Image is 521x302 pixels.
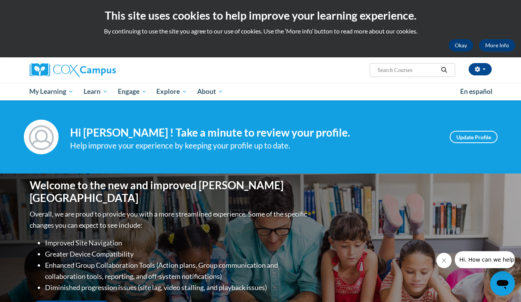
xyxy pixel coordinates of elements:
li: Greater Device Compatibility [45,249,309,260]
iframe: Message from company [455,251,515,268]
span: Explore [156,87,187,96]
p: By continuing to use the site you agree to our use of cookies. Use the ‘More info’ button to read... [6,27,515,35]
a: Engage [113,83,152,100]
li: Diminished progression issues (site lag, video stalling, and playback issues) [45,282,309,293]
span: Learn [84,87,108,96]
div: Help improve your experience by keeping your profile up to date. [70,139,438,152]
a: My Learning [25,83,79,100]
span: Hi. How can we help? [5,5,62,12]
a: About [192,83,228,100]
li: Enhanced Group Collaboration Tools (Action plans, Group communication and collaboration tools, re... [45,260,309,282]
span: Engage [118,87,147,96]
button: Search [438,65,450,75]
div: Main menu [18,83,503,100]
h2: This site uses cookies to help improve your learning experience. [6,8,515,23]
span: En español [460,87,493,95]
iframe: Close message [436,253,452,268]
h1: Welcome to the new and improved [PERSON_NAME][GEOGRAPHIC_DATA] [30,179,309,205]
p: Overall, we are proud to provide you with a more streamlined experience. Some of the specific cha... [30,209,309,231]
a: Cox Campus [30,63,176,77]
img: Cox Campus [30,63,116,77]
iframe: Button to launch messaging window [490,271,515,296]
a: More Info [479,39,515,52]
a: Learn [79,83,113,100]
a: Explore [151,83,192,100]
li: Improved Site Navigation [45,237,309,249]
button: Okay [449,39,473,52]
a: En español [455,83,498,100]
span: My Learning [29,87,74,96]
img: Profile Image [24,120,59,154]
a: Update Profile [450,131,498,143]
h4: Hi [PERSON_NAME] ! Take a minute to review your profile. [70,126,438,139]
span: About [197,87,223,96]
button: Account Settings [469,63,492,75]
input: Search Courses [377,65,438,75]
